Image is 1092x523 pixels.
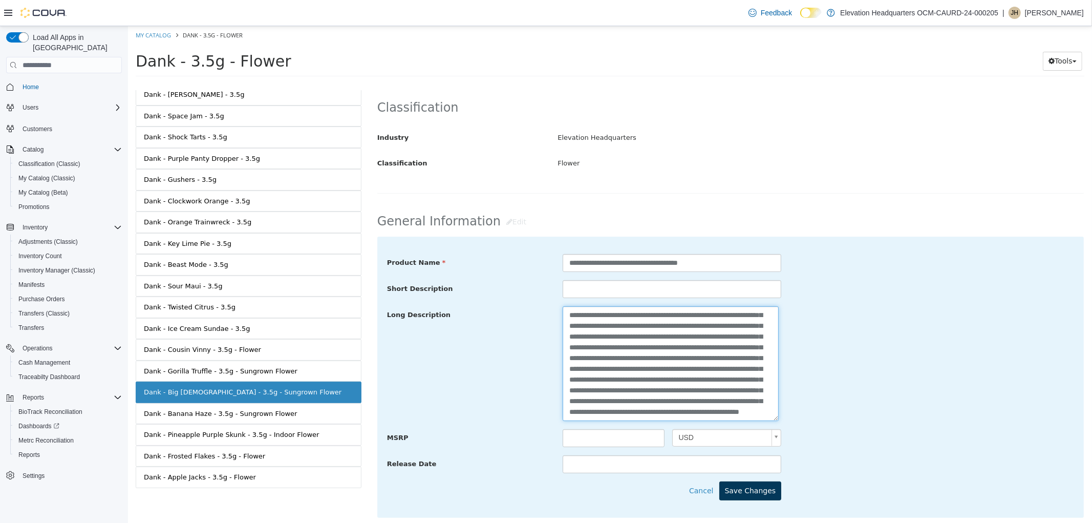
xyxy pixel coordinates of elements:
button: Adjustments (Classic) [10,235,126,249]
span: Classification (Classic) [14,158,122,170]
a: Cash Management [14,357,74,369]
span: Dashboards [18,422,59,430]
a: Inventory Count [14,250,66,262]
div: Dank - Apple Jacks - 3.5g - Flower [16,446,128,456]
div: Dank - Cousin Vinny - 3.5g - Flower [16,319,133,329]
div: Dank - Ice Cream Sundae - 3.5g [16,298,122,308]
a: Customers [18,123,56,135]
div: Dank - Sour Maui - 3.5g [16,255,95,265]
span: Home [23,83,39,91]
button: Tools [915,26,954,45]
button: Edit [373,186,404,205]
span: Users [18,101,122,114]
span: Reports [14,449,122,461]
a: Traceabilty Dashboard [14,371,84,383]
span: Users [23,103,38,112]
div: Dank - [PERSON_NAME] - 3.5g [16,64,117,74]
span: Product Name [259,233,318,240]
a: USD [544,403,654,421]
span: Adjustments (Classic) [14,236,122,248]
span: Promotions [14,201,122,213]
div: Dank - Frosted Flakes - 3.5g - Flower [16,425,137,435]
div: Dank - Key Lime Pie - 3.5g [16,213,103,223]
div: Dank - Purple Panty Dropper - 3.5g [16,128,132,138]
a: Reports [14,449,44,461]
button: Purchase Orders [10,292,126,306]
img: Cova [20,8,67,18]
span: Transfers [18,324,44,332]
button: Operations [2,341,126,355]
span: Operations [18,342,122,354]
div: Dank - Pineapple Purple Skunk - 3.5g - Indoor Flower [16,404,191,414]
span: Manifests [14,279,122,291]
span: Release Date [259,434,309,442]
button: Cash Management [10,355,126,370]
button: My Catalog (Classic) [10,171,126,185]
h2: Classification [249,74,956,90]
span: Home [18,80,122,93]
button: Home [2,79,126,94]
span: Manifests [18,281,45,289]
span: My Catalog (Classic) [14,172,122,184]
div: Dank - Orange Trainwreck - 3.5g [16,191,123,201]
a: Inventory Manager (Classic) [14,264,99,277]
span: Cash Management [14,357,122,369]
span: Dank - 3.5g - Flower [8,26,163,44]
span: Classification [249,133,299,141]
a: Dashboards [14,420,63,432]
div: Jadden Hamilton [1009,7,1021,19]
span: Transfers [14,322,122,334]
button: Inventory Count [10,249,126,263]
span: Settings [18,469,122,482]
span: Inventory [23,223,48,232]
p: | [1002,7,1004,19]
span: Catalog [18,143,122,156]
button: Reports [10,448,126,462]
button: Cancel [561,455,591,474]
a: Transfers [14,322,48,334]
span: Inventory Count [18,252,62,260]
div: Dank - Clockwork Orange - 3.5g [16,170,122,180]
div: Dank - Beast Mode - 3.5g [16,234,100,244]
button: Inventory Manager (Classic) [10,263,126,278]
a: My Catalog (Classic) [14,172,79,184]
span: Classification (Classic) [18,160,80,168]
span: Transfers (Classic) [18,309,70,318]
span: Purchase Orders [14,293,122,305]
a: Classification (Classic) [14,158,84,170]
div: Dank - Big [DEMOGRAPHIC_DATA] - 3.5g - Sungrown Flower [16,361,213,371]
span: Adjustments (Classic) [18,238,78,246]
button: Save Changes [591,455,654,474]
span: Promotions [18,203,50,211]
span: Catalog [23,145,44,154]
button: Classification (Classic) [10,157,126,171]
div: Dank - Twisted Citrus - 3.5g [16,276,108,286]
a: Dashboards [10,419,126,433]
span: USD [545,404,640,420]
button: Catalog [18,143,48,156]
span: Short Description [259,259,325,266]
span: Reports [23,393,44,402]
nav: Complex example [6,75,122,510]
span: BioTrack Reconciliation [18,408,82,416]
span: Customers [23,125,52,133]
button: Users [18,101,42,114]
span: Metrc Reconciliation [18,436,74,445]
a: BioTrack Reconciliation [14,406,87,418]
span: Dashboards [14,420,122,432]
span: Reports [18,451,40,459]
span: Feedback [761,8,792,18]
button: Settings [2,468,126,483]
span: MSRP [259,408,281,415]
button: Users [2,100,126,115]
span: Operations [23,344,53,352]
div: Dank - Banana Haze - 3.5g - Sungrown Flower [16,383,169,393]
div: Dank - Space Jam - 3.5g [16,85,96,95]
div: Flower [422,129,963,147]
span: Customers [18,122,122,135]
button: Operations [18,342,57,354]
span: Traceabilty Dashboard [14,371,122,383]
span: BioTrack Reconciliation [14,406,122,418]
span: Inventory Manager (Classic) [14,264,122,277]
